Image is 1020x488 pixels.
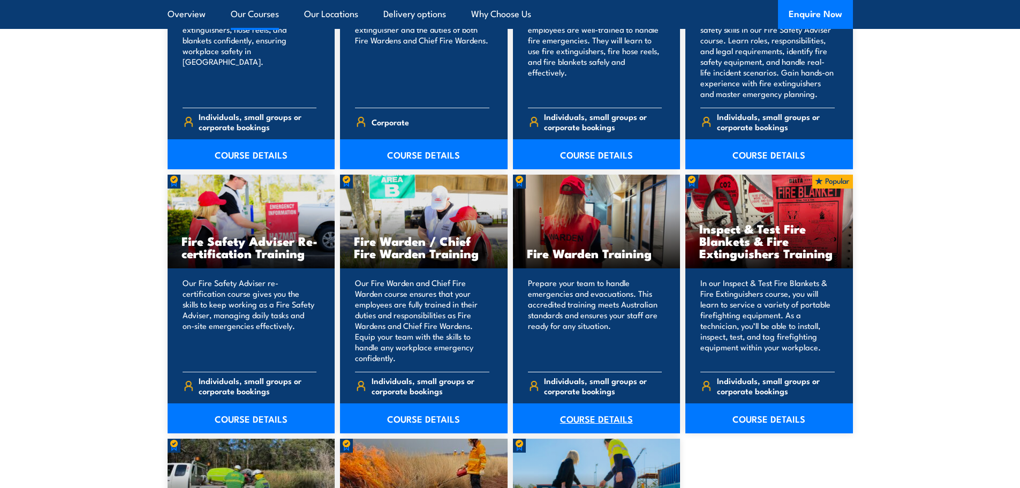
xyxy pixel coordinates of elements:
p: Our Fire Extinguisher and Fire Warden course will ensure your employees are well-trained to handl... [528,3,662,99]
p: Equip your team in [GEOGRAPHIC_DATA] with key fire safety skills in our Fire Safety Adviser cours... [700,3,835,99]
a: COURSE DETAILS [168,139,335,169]
h3: Inspect & Test Fire Blankets & Fire Extinguishers Training [699,222,839,259]
a: COURSE DETAILS [685,139,853,169]
span: Individuals, small groups or corporate bookings [717,111,835,132]
span: Corporate [372,114,409,130]
a: COURSE DETAILS [685,403,853,433]
a: COURSE DETAILS [168,403,335,433]
span: Individuals, small groups or corporate bookings [544,111,662,132]
h3: Fire Safety Adviser Re-certification Training [182,235,321,259]
p: Train your team in essential fire safety. Learn to use fire extinguishers, hose reels, and blanke... [183,3,317,99]
p: Our Fire Warden and Chief Fire Warden course ensures that your employees are fully trained in the... [355,277,489,363]
p: Our Fire Combo Awareness Day includes training on how to use a fire extinguisher and the duties o... [355,3,489,99]
span: Individuals, small groups or corporate bookings [372,376,489,396]
a: COURSE DETAILS [513,139,681,169]
p: In our Inspect & Test Fire Blankets & Fire Extinguishers course, you will learn to service a vari... [700,277,835,363]
a: COURSE DETAILS [513,403,681,433]
h3: Fire Warden / Chief Fire Warden Training [354,235,494,259]
span: Individuals, small groups or corporate bookings [544,376,662,396]
a: COURSE DETAILS [340,403,508,433]
p: Our Fire Safety Adviser re-certification course gives you the skills to keep working as a Fire Sa... [183,277,317,363]
span: Individuals, small groups or corporate bookings [199,376,316,396]
h3: Fire Warden Training [527,247,667,259]
p: Prepare your team to handle emergencies and evacuations. This accredited training meets Australia... [528,277,662,363]
span: Individuals, small groups or corporate bookings [717,376,835,396]
span: Individuals, small groups or corporate bookings [199,111,316,132]
a: COURSE DETAILS [340,139,508,169]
